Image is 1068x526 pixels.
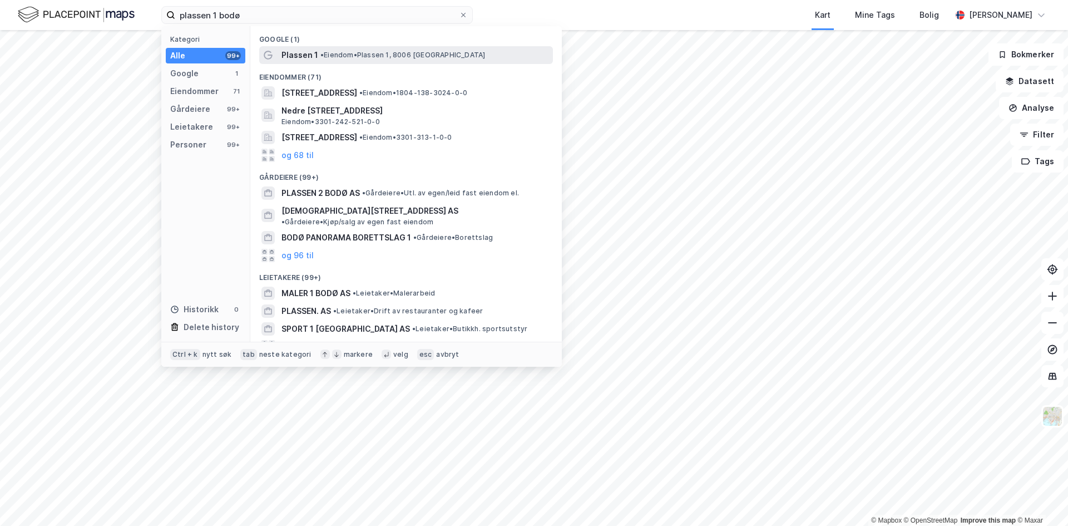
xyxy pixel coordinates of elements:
[961,517,1016,524] a: Improve this map
[259,350,311,359] div: neste kategori
[969,8,1032,22] div: [PERSON_NAME]
[871,517,902,524] a: Mapbox
[170,49,185,62] div: Alle
[250,264,562,284] div: Leietakere (99+)
[225,122,241,131] div: 99+
[232,69,241,78] div: 1
[417,349,434,360] div: esc
[996,70,1064,92] button: Datasett
[815,8,830,22] div: Kart
[281,149,314,162] button: og 68 til
[170,120,213,134] div: Leietakere
[281,304,331,318] span: PLASSEN. AS
[281,186,360,200] span: PLASSEN 2 BODØ AS
[281,131,357,144] span: [STREET_ADDRESS]
[170,85,219,98] div: Eiendommer
[250,64,562,84] div: Eiendommer (71)
[232,305,241,314] div: 0
[1010,124,1064,146] button: Filter
[170,35,245,43] div: Kategori
[393,350,408,359] div: velg
[344,350,373,359] div: markere
[281,322,410,336] span: SPORT 1 [GEOGRAPHIC_DATA] AS
[225,51,241,60] div: 99+
[225,105,241,114] div: 99+
[333,307,483,316] span: Leietaker • Drift av restauranter og kafeer
[281,340,314,353] button: og 96 til
[225,140,241,149] div: 99+
[413,233,493,242] span: Gårdeiere • Borettslag
[170,349,200,360] div: Ctrl + k
[281,218,285,226] span: •
[855,8,895,22] div: Mine Tags
[281,104,548,117] span: Nedre [STREET_ADDRESS]
[170,138,206,151] div: Personer
[359,89,363,97] span: •
[170,67,199,80] div: Google
[281,204,458,218] span: [DEMOGRAPHIC_DATA][STREET_ADDRESS] AS
[250,26,562,46] div: Google (1)
[281,231,411,244] span: BODØ PANORAMA BORETTSLAG 1
[250,164,562,184] div: Gårdeiere (99+)
[281,287,350,300] span: MALER 1 BODØ AS
[413,233,417,242] span: •
[359,133,452,142] span: Eiendom • 3301-313-1-0-0
[175,7,459,23] input: Søk på adresse, matrikkel, gårdeiere, leietakere eller personer
[202,350,232,359] div: nytt søk
[412,325,416,333] span: •
[281,86,357,100] span: [STREET_ADDRESS]
[362,189,365,197] span: •
[320,51,324,59] span: •
[240,349,257,360] div: tab
[359,133,363,141] span: •
[1012,473,1068,526] div: Kontrollprogram for chat
[18,5,135,24] img: logo.f888ab2527a4732fd821a326f86c7f29.svg
[362,189,519,198] span: Gårdeiere • Utl. av egen/leid fast eiendom el.
[1042,406,1063,427] img: Z
[919,8,939,22] div: Bolig
[333,307,337,315] span: •
[353,289,356,297] span: •
[281,249,314,262] button: og 96 til
[999,97,1064,119] button: Analyse
[281,218,433,227] span: Gårdeiere • Kjøp/salg av egen fast eiendom
[359,89,467,97] span: Eiendom • 1804-138-3024-0-0
[170,303,219,316] div: Historikk
[412,325,527,333] span: Leietaker • Butikkh. sportsutstyr
[1012,473,1068,526] iframe: Chat Widget
[320,51,485,60] span: Eiendom • Plassen 1, 8006 [GEOGRAPHIC_DATA]
[184,321,239,334] div: Delete history
[353,289,435,298] span: Leietaker • Malerarbeid
[436,350,459,359] div: avbryt
[904,517,958,524] a: OpenStreetMap
[281,48,318,62] span: Plassen 1
[988,43,1064,66] button: Bokmerker
[281,117,380,126] span: Eiendom • 3301-242-521-0-0
[170,102,210,116] div: Gårdeiere
[232,87,241,96] div: 71
[1012,150,1064,173] button: Tags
